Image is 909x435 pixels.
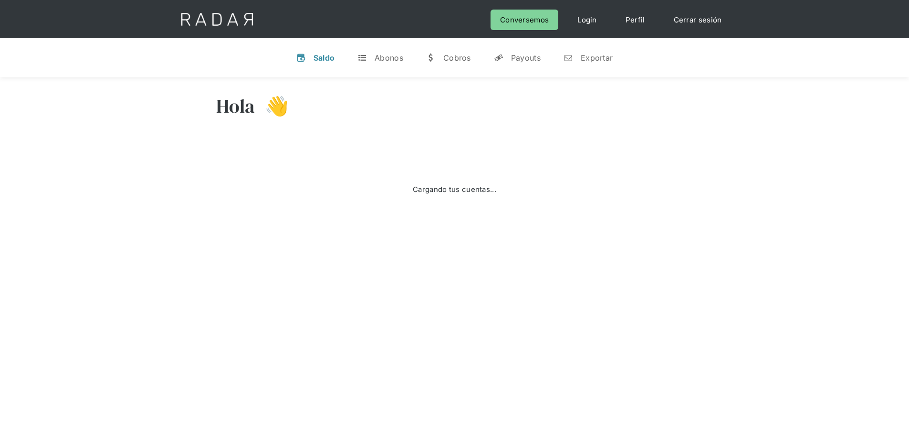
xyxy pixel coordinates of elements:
[313,53,335,63] div: Saldo
[491,10,558,30] a: Conversemos
[443,53,471,63] div: Cobros
[357,53,367,63] div: t
[511,53,541,63] div: Payouts
[426,53,436,63] div: w
[375,53,403,63] div: Abonos
[616,10,655,30] a: Perfil
[255,94,289,118] h3: 👋
[413,183,496,196] div: Cargando tus cuentas...
[494,53,503,63] div: y
[296,53,306,63] div: v
[216,94,255,118] h3: Hola
[581,53,613,63] div: Exportar
[664,10,731,30] a: Cerrar sesión
[568,10,606,30] a: Login
[564,53,573,63] div: n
